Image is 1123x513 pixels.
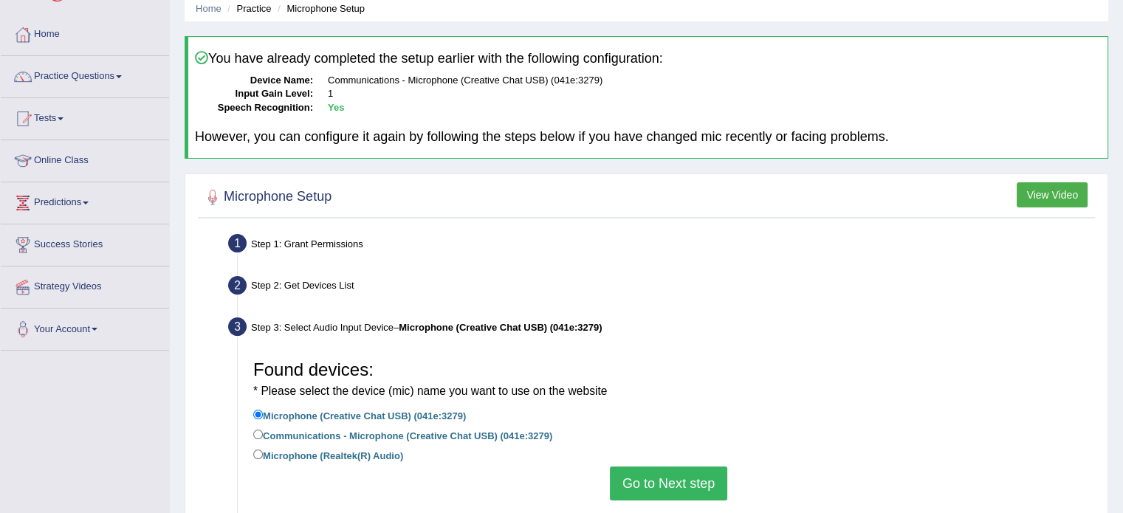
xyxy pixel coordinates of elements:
[610,466,727,500] button: Go to Next step
[1,309,169,345] a: Your Account
[1,140,169,177] a: Online Class
[274,1,365,16] li: Microphone Setup
[224,1,271,16] li: Practice
[253,385,607,397] small: * Please select the device (mic) name you want to use on the website
[328,87,1101,101] dd: 1
[253,447,403,463] label: Microphone (Realtek(R) Audio)
[196,3,221,14] a: Home
[195,74,313,88] dt: Device Name:
[221,230,1101,262] div: Step 1: Grant Permissions
[195,130,1101,145] h4: However, you can configure it again by following the steps below if you have changed mic recently...
[253,430,263,439] input: Communications - Microphone (Creative Chat USB) (041e:3279)
[1,56,169,93] a: Practice Questions
[1017,182,1088,207] button: View Video
[328,102,344,113] b: Yes
[1,224,169,261] a: Success Stories
[253,410,263,419] input: Microphone (Creative Chat USB) (041e:3279)
[195,101,313,115] dt: Speech Recognition:
[1,98,169,135] a: Tests
[1,14,169,51] a: Home
[195,87,313,101] dt: Input Gain Level:
[1,266,169,303] a: Strategy Videos
[394,322,602,333] span: –
[221,313,1101,345] div: Step 3: Select Audio Input Device
[253,407,466,423] label: Microphone (Creative Chat USB) (041e:3279)
[328,74,1101,88] dd: Communications - Microphone (Creative Chat USB) (041e:3279)
[399,322,602,333] b: Microphone (Creative Chat USB) (041e:3279)
[253,427,552,443] label: Communications - Microphone (Creative Chat USB) (041e:3279)
[253,360,1084,399] h3: Found devices:
[1,182,169,219] a: Predictions
[221,272,1101,304] div: Step 2: Get Devices List
[253,450,263,459] input: Microphone (Realtek(R) Audio)
[195,51,1101,66] h4: You have already completed the setup earlier with the following configuration:
[202,186,332,208] h2: Microphone Setup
